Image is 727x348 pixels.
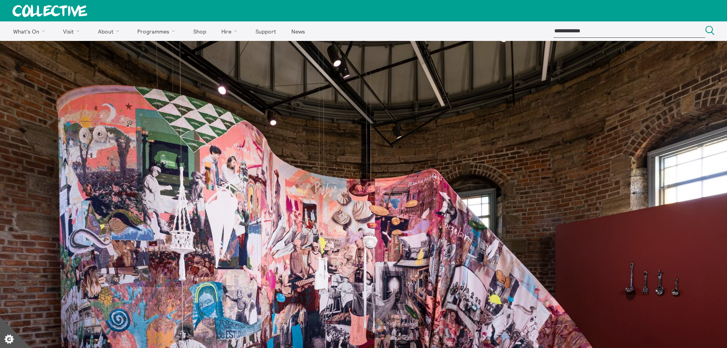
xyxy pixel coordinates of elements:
[249,21,283,41] a: Support
[6,21,55,41] a: What's On
[131,21,185,41] a: Programmes
[186,21,213,41] a: Shop
[284,21,312,41] a: News
[56,21,90,41] a: Visit
[215,21,247,41] a: Hire
[91,21,129,41] a: About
